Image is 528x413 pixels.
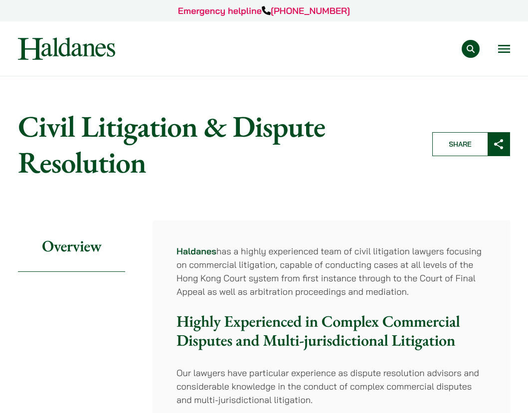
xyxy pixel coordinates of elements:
button: Open menu [498,45,510,53]
img: Logo of Haldanes [18,37,115,60]
h3: Highly Experienced in Complex Commercial Disputes and Multi-jurisdictional Litigation [176,312,486,350]
button: Share [432,132,510,156]
a: Emergency helpline[PHONE_NUMBER] [178,5,350,16]
p: has a highly experienced team of civil litigation lawyers focusing on commercial litigation, capa... [176,244,486,298]
h1: Civil Litigation & Dispute Resolution [18,108,415,180]
span: Share [433,133,488,156]
button: Search [462,40,480,58]
p: Our lawyers have particular experience as dispute resolution advisors and considerable knowledge ... [176,366,486,407]
a: Haldanes [176,245,216,257]
h2: Overview [18,220,125,272]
